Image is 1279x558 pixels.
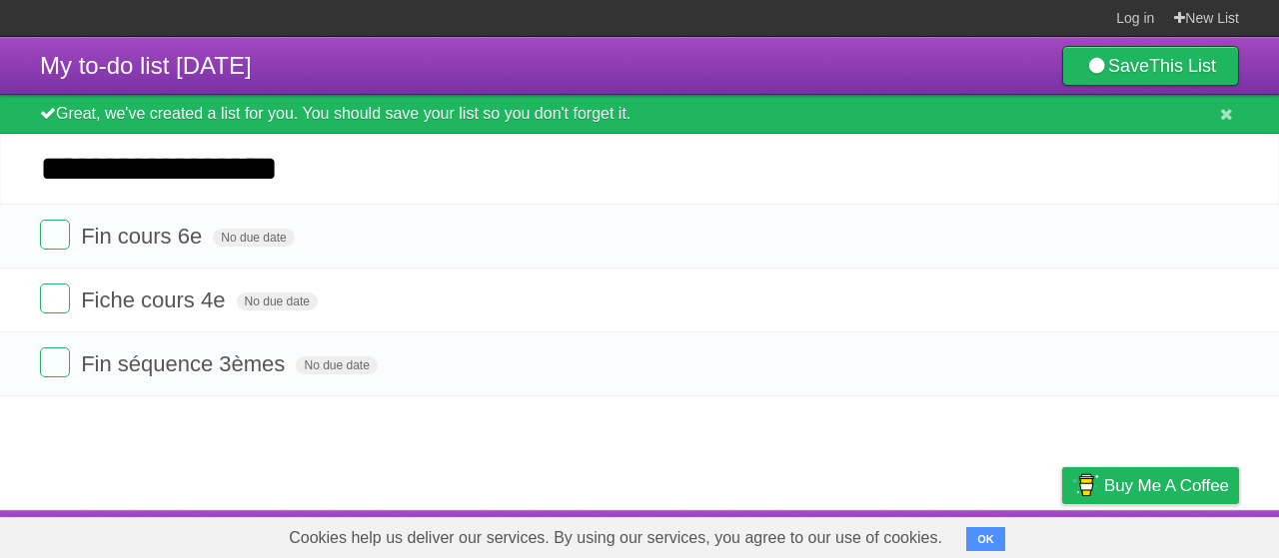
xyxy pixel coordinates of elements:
[40,347,70,377] label: Done
[40,283,70,313] label: Done
[296,356,377,374] span: No due date
[966,527,1005,551] button: OK
[40,220,70,250] label: Done
[81,287,230,312] span: Fiche cours 4e
[81,351,290,376] span: Fin séquence 3èmes
[1104,468,1229,503] span: Buy me a coffee
[269,518,962,558] span: Cookies help us deliver our services. By using our services, you agree to our use of cookies.
[862,515,943,553] a: Developers
[213,229,294,247] span: No due date
[1062,46,1239,86] a: SaveThis List
[1036,515,1088,553] a: Privacy
[1072,468,1099,502] img: Buy me a coffee
[237,292,318,310] span: No due date
[968,515,1012,553] a: Terms
[81,224,207,249] span: Fin cours 6e
[796,515,838,553] a: About
[40,52,252,79] span: My to-do list [DATE]
[1113,515,1239,553] a: Suggest a feature
[1062,467,1239,504] a: Buy me a coffee
[1149,56,1216,76] b: This List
